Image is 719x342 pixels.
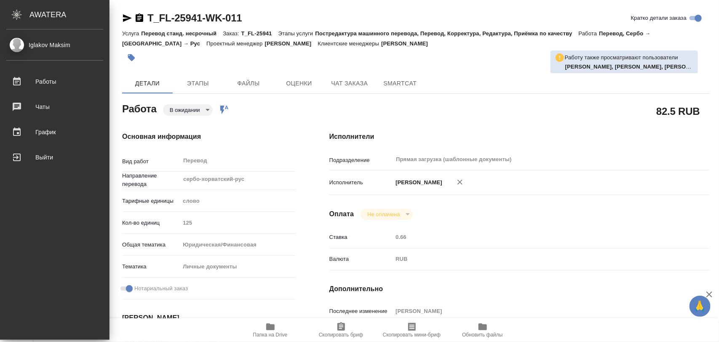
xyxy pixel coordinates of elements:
[163,104,213,116] div: В ожидании
[329,78,370,89] span: Чат заказа
[329,284,710,294] h4: Дополнительно
[2,96,107,117] a: Чаты
[393,178,442,187] p: [PERSON_NAME]
[253,332,288,338] span: Папка на Drive
[693,297,707,315] span: 🙏
[365,211,402,218] button: Не оплачена
[315,30,578,37] p: Постредактура машинного перевода, Перевод, Корректура, Редактура, Приёмка по качеству
[6,126,103,138] div: График
[329,255,393,263] p: Валюта
[122,219,180,227] p: Кол-во единиц
[180,217,295,229] input: Пустое поле
[451,173,469,191] button: Удалить исполнителя
[223,30,241,37] p: Заказ:
[361,209,412,220] div: В ожидании
[656,104,700,118] h2: 82.5 RUB
[377,318,447,342] button: Скопировать мини-бриф
[329,156,393,164] p: Подразделение
[393,252,678,266] div: RUB
[122,241,180,249] p: Общая тематика
[565,64,711,70] b: [PERSON_NAME], [PERSON_NAME], [PERSON_NAME]
[180,260,295,274] div: Личные документы
[122,132,296,142] h4: Основная информация
[278,30,315,37] p: Этапы услуги
[393,231,678,243] input: Пустое поле
[2,71,107,92] a: Работы
[306,318,377,342] button: Скопировать бриф
[180,194,295,208] div: слово
[122,101,157,116] h2: Работа
[579,30,599,37] p: Работа
[134,284,188,293] span: Нотариальный заказ
[180,238,295,252] div: Юридическая/Финансовая
[122,157,180,166] p: Вид работ
[319,332,363,338] span: Скопировать бриф
[178,78,218,89] span: Этапы
[329,209,354,219] h4: Оплата
[462,332,503,338] span: Обновить файлы
[122,30,141,37] p: Услуга
[141,30,223,37] p: Перевод станд. несрочный
[690,296,711,317] button: 🙏
[318,40,381,47] p: Клиентские менеджеры
[122,48,141,67] button: Добавить тэг
[565,63,694,71] p: Abramova Valeriia, Dolgova Kseniya, Гусев Александр
[127,78,168,89] span: Детали
[265,40,318,47] p: [PERSON_NAME]
[279,78,319,89] span: Оценки
[6,101,103,113] div: Чаты
[447,318,518,342] button: Обновить файлы
[241,30,278,37] p: T_FL-25941
[565,53,678,62] p: Работу также просматривают пользователи
[631,14,687,22] span: Кратко детали заказа
[2,122,107,143] a: График
[122,262,180,271] p: Тематика
[29,6,110,23] div: AWATERA
[329,307,393,315] p: Последнее изменение
[122,313,296,323] h4: [PERSON_NAME]
[122,197,180,205] p: Тарифные единицы
[134,13,144,23] button: Скопировать ссылку
[6,151,103,164] div: Выйти
[122,172,180,188] p: Направление перевода
[329,233,393,241] p: Ставка
[228,78,269,89] span: Файлы
[381,40,434,47] p: [PERSON_NAME]
[329,178,393,187] p: Исполнитель
[147,12,242,24] a: T_FL-25941-WK-011
[380,78,420,89] span: SmartCat
[122,13,132,23] button: Скопировать ссылку для ЯМессенджера
[2,147,107,168] a: Выйти
[235,318,306,342] button: Папка на Drive
[383,332,441,338] span: Скопировать мини-бриф
[167,106,203,114] button: В ожидании
[393,305,678,317] input: Пустое поле
[6,40,103,50] div: Iglakov Maksim
[6,75,103,88] div: Работы
[206,40,265,47] p: Проектный менеджер
[329,132,710,142] h4: Исполнители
